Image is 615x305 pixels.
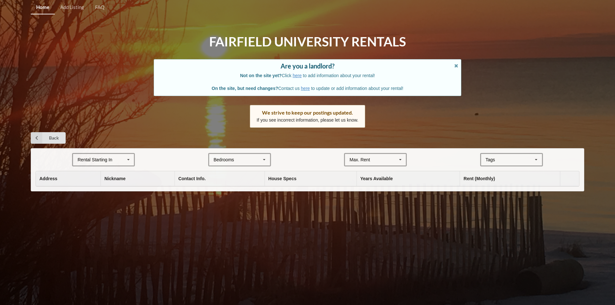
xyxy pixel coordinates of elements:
a: Back [31,132,66,144]
h1: Fairfield University Rentals [209,34,406,50]
a: Home [31,1,55,14]
b: On the site, but need changes? [212,86,278,91]
div: We strive to keep our postings updated. [257,109,358,116]
a: here [293,73,302,78]
span: Contact us to update or add information about your rental! [212,86,403,91]
div: Max. Rent [349,157,370,162]
th: Years Available [357,171,460,186]
a: Add Listing [55,1,89,14]
div: Rental Starting In [78,157,112,162]
div: Tags [484,156,504,164]
a: FAQ [90,1,110,14]
th: House Specs [265,171,357,186]
th: Nickname [101,171,175,186]
div: Are you a landlord? [160,63,455,69]
th: Contact Info. [175,171,265,186]
th: Address [36,171,101,186]
th: Rent (Monthly) [460,171,560,186]
p: If you see incorrect information, please let us know. [257,117,358,123]
span: Click to add information about your rental! [240,73,375,78]
div: Bedrooms [214,157,234,162]
b: Not on the site yet? [240,73,282,78]
a: here [301,86,310,91]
